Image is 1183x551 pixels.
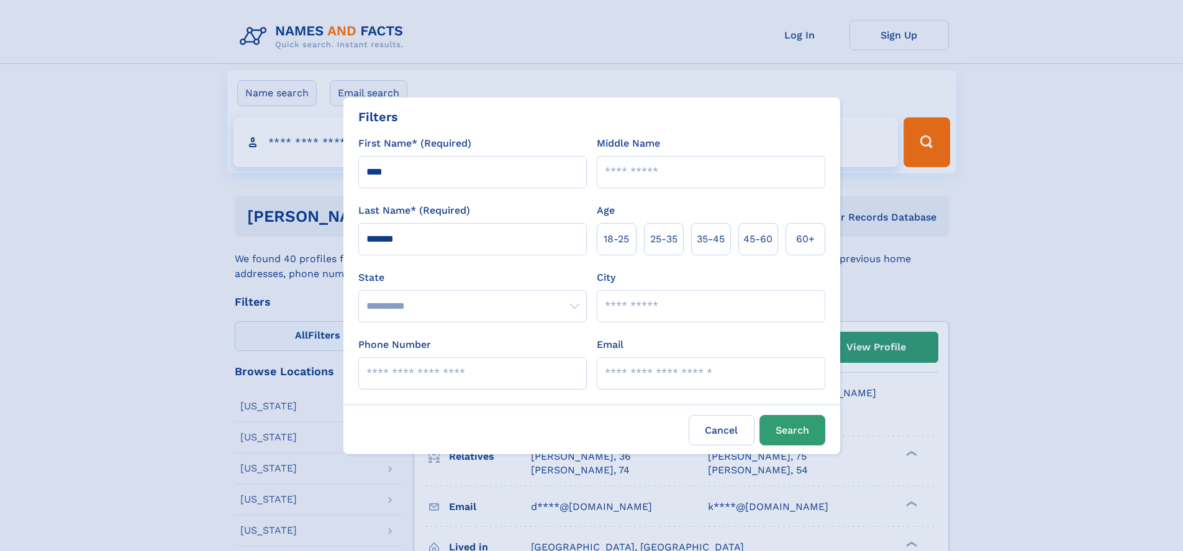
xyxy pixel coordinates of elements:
label: State [358,270,587,285]
span: 18‑25 [604,232,629,247]
label: First Name* (Required) [358,136,471,151]
label: Age [597,203,615,218]
label: Phone Number [358,337,431,352]
span: 45‑60 [743,232,773,247]
label: City [597,270,615,285]
span: 25‑35 [650,232,678,247]
div: Filters [358,107,398,126]
label: Middle Name [597,136,660,151]
label: Last Name* (Required) [358,203,470,218]
label: Email [597,337,623,352]
span: 60+ [796,232,815,247]
label: Cancel [689,415,755,445]
span: 35‑45 [697,232,725,247]
button: Search [759,415,825,445]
